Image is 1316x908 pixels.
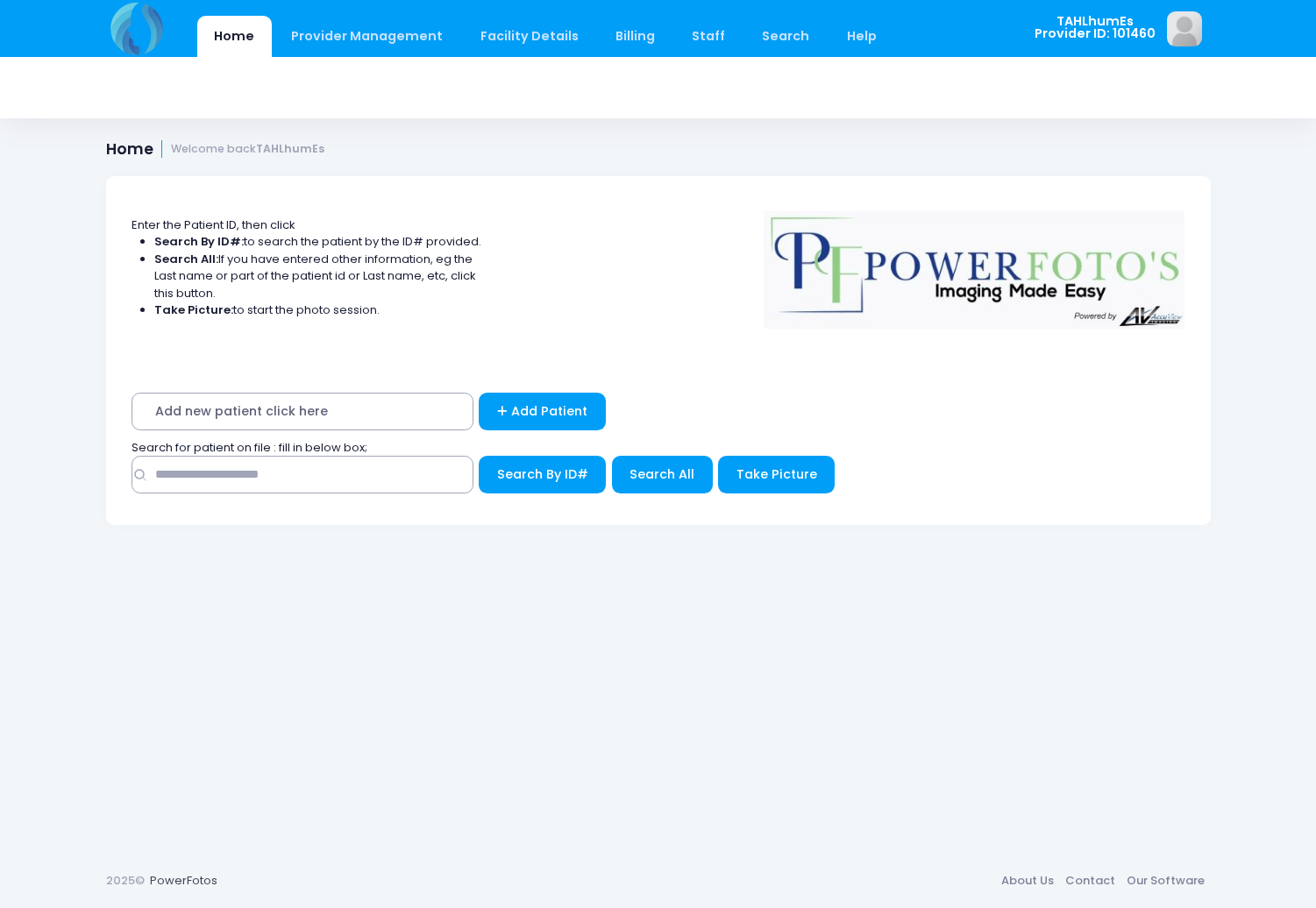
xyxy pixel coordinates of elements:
[497,465,588,483] span: Search By ID#
[612,456,713,493] button: Search All
[132,393,473,430] span: Add new patient click here
[154,301,233,318] strong: Take Picture:
[1060,865,1121,897] a: Contact
[829,16,893,57] a: Help
[171,143,324,156] small: Welcome back
[132,216,295,233] span: Enter the Patient ID, then click
[197,16,272,57] a: Home
[150,872,217,889] a: PowerFotos
[1167,11,1202,46] img: image
[154,251,218,267] strong: Search All:
[154,301,482,319] li: to start the photo session.
[479,393,606,430] a: Add Patient
[479,456,606,493] button: Search By ID#
[154,251,482,302] li: If you have entered other information, eg the Last name or part of the patient id or Last name, e...
[1121,865,1211,897] a: Our Software
[996,865,1060,897] a: About Us
[132,439,367,456] span: Search for patient on file : fill in below box;
[736,465,817,483] span: Take Picture
[106,140,325,159] h1: Home
[154,233,244,250] strong: Search By ID#:
[630,465,694,483] span: Search All
[274,16,460,57] a: Provider Management
[598,16,672,57] a: Billing
[106,872,145,889] span: 2025©
[718,456,835,493] button: Take Picture
[463,16,595,57] a: Facility Details
[755,199,1193,329] img: Logo
[1035,15,1156,40] span: TAHLhumEs Provider ID: 101460
[675,16,743,57] a: Staff
[745,16,827,57] a: Search
[154,233,482,251] li: to search the patient by the ID# provided.
[256,141,324,156] strong: TAHLhumEs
